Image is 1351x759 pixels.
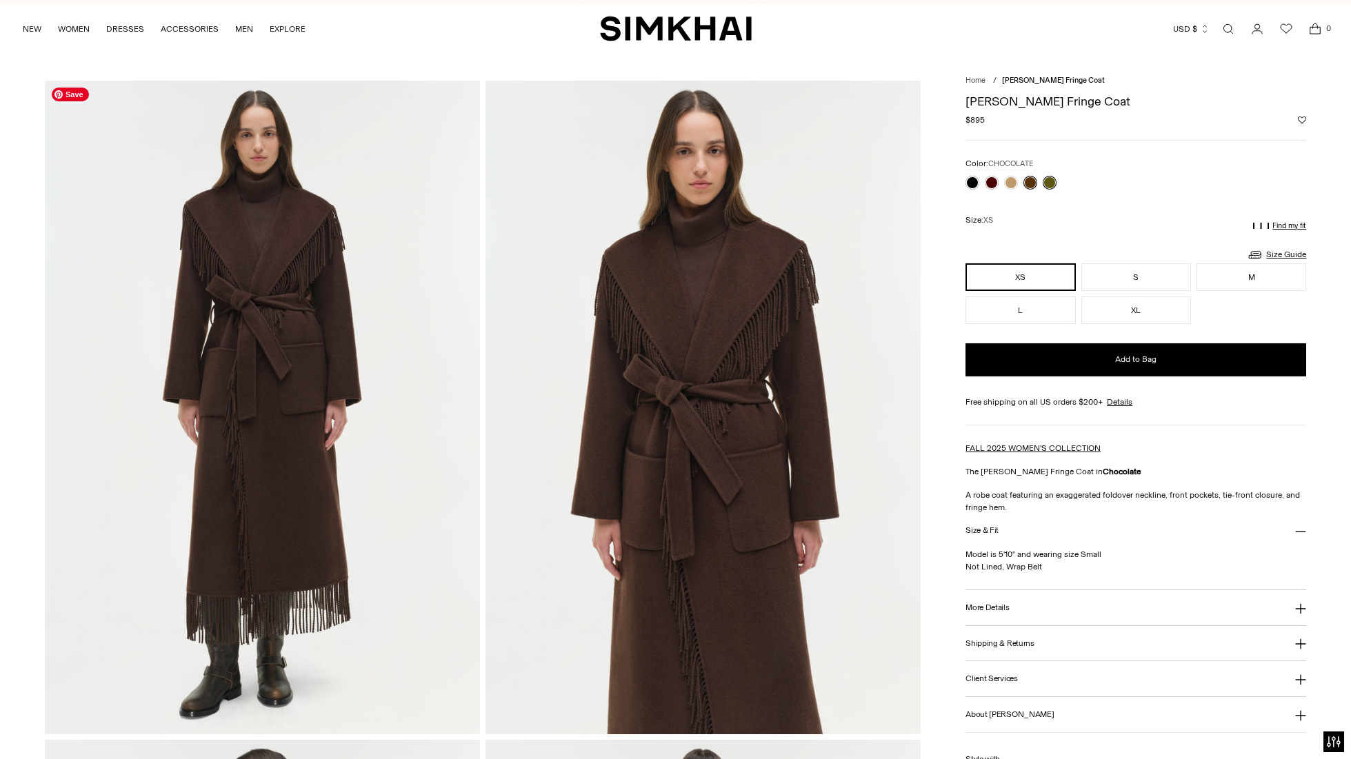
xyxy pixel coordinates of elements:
[45,81,480,733] img: Carrie Fringe Coat
[1214,15,1242,43] a: Open search modal
[1322,22,1334,34] span: 0
[1081,296,1191,324] button: XL
[965,95,1306,108] h1: [PERSON_NAME] Fringe Coat
[965,661,1306,696] button: Client Services
[23,14,41,44] a: NEW
[486,81,921,733] img: Carrie Fringe Coat
[965,157,1033,170] label: Color:
[993,75,997,87] div: /
[965,710,1054,719] h3: About [PERSON_NAME]
[988,159,1033,168] span: CHOCOLATE
[965,626,1306,661] button: Shipping & Returns
[1247,246,1306,263] a: Size Guide
[965,489,1306,514] p: A robe coat featuring an exaggerated foldover neckline, front pockets, tie-front closure, and fri...
[965,639,1034,648] h3: Shipping & Returns
[1115,354,1157,365] span: Add to Bag
[1243,15,1271,43] a: Go to the account page
[235,14,253,44] a: MEN
[270,14,306,44] a: EXPLORE
[1002,76,1105,85] span: [PERSON_NAME] Fringe Coat
[161,14,219,44] a: ACCESSORIES
[58,14,90,44] a: WOMEN
[965,590,1306,625] button: More Details
[965,526,999,535] h3: Size & Fit
[1197,263,1306,291] button: M
[965,396,1306,408] div: Free shipping on all US orders $200+
[965,75,1306,87] nav: breadcrumbs
[965,697,1306,732] button: About [PERSON_NAME]
[600,15,752,42] a: SIMKHAI
[965,343,1306,376] button: Add to Bag
[1301,15,1329,43] a: Open cart modal
[106,14,144,44] a: DRESSES
[965,603,1009,612] h3: More Details
[52,88,89,101] span: Save
[965,674,1018,683] h3: Client Services
[965,296,1075,324] button: L
[965,514,1306,549] button: Size & Fit
[1173,14,1210,44] button: USD $
[965,214,993,227] label: Size:
[1272,15,1300,43] a: Wishlist
[1107,396,1132,408] a: Details
[1081,263,1191,291] button: S
[1298,116,1306,124] button: Add to Wishlist
[965,443,1101,453] a: FALL 2025 WOMEN'S COLLECTION
[965,263,1075,291] button: XS
[965,114,985,126] span: $895
[965,465,1306,478] p: The [PERSON_NAME] Fringe Coat in
[1103,467,1141,476] strong: Chocolate
[983,216,993,225] span: XS
[965,76,985,85] a: Home
[965,548,1306,573] p: Model is 5'10" and wearing size Small Not Lined, Wrap Belt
